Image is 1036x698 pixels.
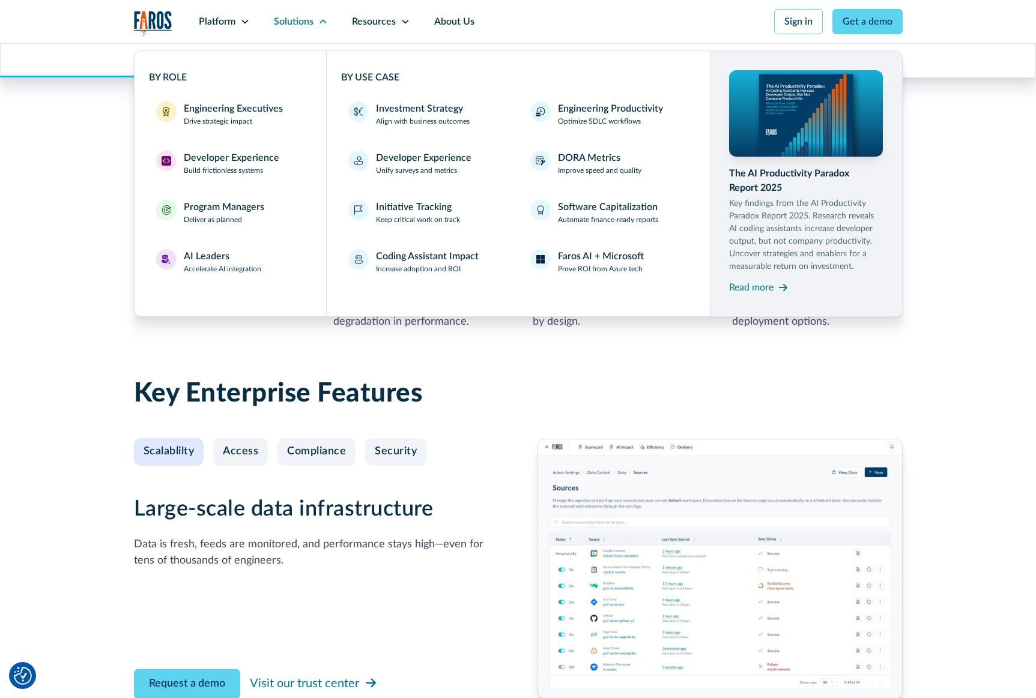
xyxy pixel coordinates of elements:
[250,672,378,695] a: Visit our trust center
[558,151,620,165] div: DORA Metrics
[376,101,463,116] div: Investment Strategy
[287,445,346,459] div: Compliance
[558,200,658,214] div: Software Capitalization
[558,116,641,127] p: Optimize SDLC workflows
[134,11,172,35] img: Logo of the analytics and reporting company Faros.
[774,9,823,34] a: Sign in
[162,254,171,264] img: AI Leaders
[199,14,235,29] div: Platform
[375,445,417,459] div: Security
[162,205,171,215] img: Program Managers
[250,675,359,693] div: Visit our trust center
[134,378,903,410] h2: Key Enterprise Features
[376,249,479,263] div: Coding Assistant Impact
[523,94,695,134] a: Engineering ProductivityOptimize SDLC workflows
[134,11,172,35] a: home
[274,14,314,29] div: Solutions
[729,280,774,295] div: Read more
[134,537,499,569] div: Data is fresh, feeds are monitored, and performance stays high—even for tens of thousands of engi...
[162,156,171,166] img: Developer Experience
[149,242,312,281] a: AI LeadersAI LeadersAccelerate AI integration
[184,151,279,165] div: Developer Experience
[376,200,452,214] div: Initiative Tracking
[341,94,513,134] a: Investment StrategyAlign with business outcomes
[184,116,252,127] p: Drive strategic impact
[729,70,883,297] a: The AI Productivity Paradox Report 2025Key findings from the AI Productivity Paradox Report 2025....
[162,107,171,116] img: Engineering Executives
[184,249,229,263] div: AI Leaders
[184,165,263,176] p: Build frictionless systems
[14,667,32,685] button: Cookie Settings
[149,193,312,232] a: Program ManagersProgram ManagersDeliver as planned
[729,166,883,195] div: The AI Productivity Paradox Report 2025
[149,94,312,134] a: Engineering ExecutivesEngineering ExecutivesDrive strategic impact
[184,200,264,214] div: Program Managers
[376,165,457,176] p: Unify surveys and metrics
[144,445,195,459] div: Scalablilty
[376,116,470,127] p: Align with business outcomes
[184,214,242,225] p: Deliver as planned
[523,143,695,183] a: DORA MetricsImprove speed and quality
[523,193,695,232] a: Software CapitalizationAutomate finance-ready reports
[376,263,461,274] p: Increase adoption and ROI
[14,667,32,685] img: Revisit consent button
[558,165,641,176] p: Improve speed and quality
[149,70,312,85] div: BY ROLE
[341,193,513,232] a: Initiative TrackingKeep critical work on track
[341,143,513,183] a: Developer ExperienceUnify surveys and metrics
[134,43,903,317] nav: Solutions
[341,70,695,85] div: BY USE CASE
[184,263,261,274] p: Accelerate AI integration
[558,214,658,225] p: Automate finance-ready reports
[352,14,396,29] div: Resources
[558,101,663,116] div: Engineering Productivity
[729,197,883,273] p: Key findings from the AI Productivity Paradox Report 2025. Research reveals AI coding assistants ...
[149,143,312,183] a: Developer ExperienceDeveloper ExperienceBuild frictionless systems
[341,242,513,281] a: Coding Assistant ImpactIncrease adoption and ROI
[134,496,499,522] h3: Large-scale data infrastructure
[558,263,643,274] p: Prove ROI from Azure tech
[184,101,283,116] div: Engineering Executives
[558,249,644,263] div: Faros AI + Microsoft
[376,214,460,225] p: Keep critical work on track
[832,9,903,34] a: Get a demo
[223,445,258,459] div: Access
[376,151,471,165] div: Developer Experience
[523,242,695,281] a: Faros AI + MicrosoftProve ROI from Azure tech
